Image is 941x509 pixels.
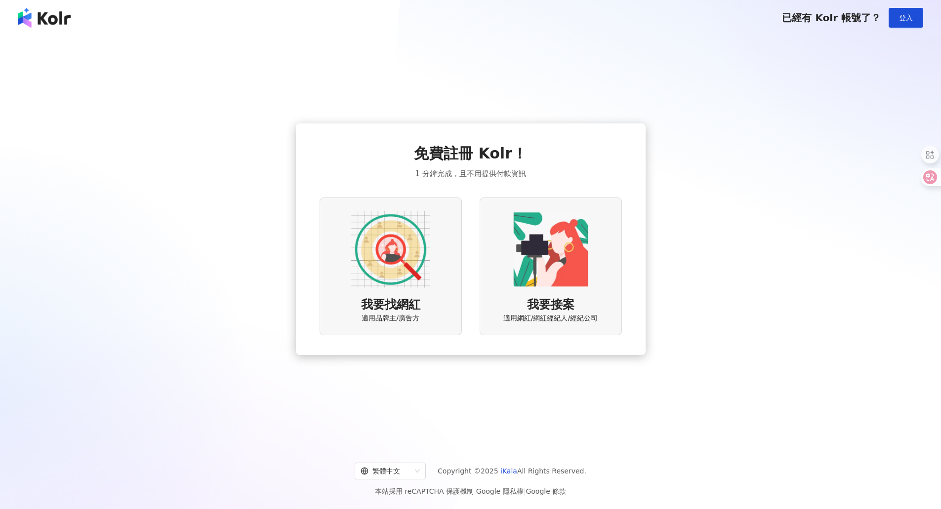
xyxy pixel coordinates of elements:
[361,463,411,479] div: 繁體中文
[474,487,476,495] span: |
[782,12,881,24] span: 已經有 Kolr 帳號了？
[438,465,586,477] span: Copyright © 2025 All Rights Reserved.
[500,467,517,475] a: iKala
[375,485,566,497] span: 本站採用 reCAPTCHA 保護機制
[18,8,71,28] img: logo
[526,487,566,495] a: Google 條款
[476,487,524,495] a: Google 隱私權
[511,210,590,289] img: KOL identity option
[361,297,420,313] span: 我要找網紅
[362,313,419,323] span: 適用品牌主/廣告方
[414,143,527,164] span: 免費註冊 Kolr！
[351,210,430,289] img: AD identity option
[415,168,526,180] span: 1 分鐘完成，且不用提供付款資訊
[899,14,913,22] span: 登入
[889,8,923,28] button: 登入
[524,487,526,495] span: |
[527,297,574,313] span: 我要接案
[503,313,598,323] span: 適用網紅/網紅經紀人/經紀公司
